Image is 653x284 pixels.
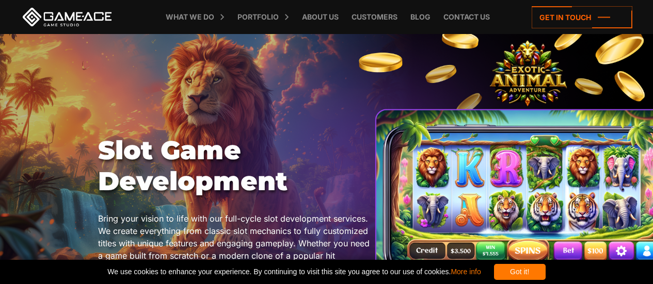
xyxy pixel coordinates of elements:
[107,264,481,280] span: We use cookies to enhance your experience. By continuing to visit this site you agree to our use ...
[532,6,632,28] a: Get in touch
[494,264,546,280] div: Got it!
[98,135,372,197] h1: Slot Game Development
[451,268,481,276] a: More info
